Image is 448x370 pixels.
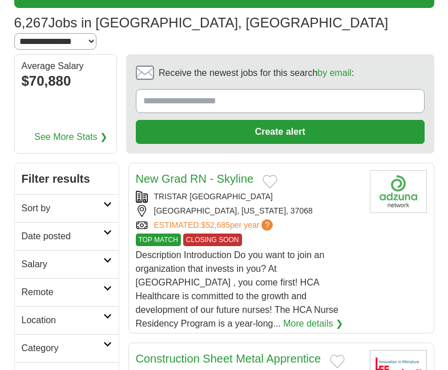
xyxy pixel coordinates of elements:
[136,352,321,365] a: Construction Sheet Metal Apprentice
[283,317,343,331] a: More details ❯
[22,285,103,299] h2: Remote
[22,202,103,215] h2: Sort by
[136,172,254,185] a: New Grad RN - Skyline
[330,355,345,368] button: Add to favorite jobs
[22,313,103,327] h2: Location
[15,306,119,334] a: Location
[14,15,389,30] h1: Jobs in [GEOGRAPHIC_DATA], [GEOGRAPHIC_DATA]
[136,234,181,246] span: TOP MATCH
[136,205,361,217] div: [GEOGRAPHIC_DATA], [US_STATE], 37068
[183,234,242,246] span: CLOSING SOON
[201,220,230,230] span: $52,685
[15,194,119,222] a: Sort by
[22,230,103,243] h2: Date posted
[34,130,107,144] a: See More Stats ❯
[22,71,110,91] div: $70,880
[22,258,103,271] h2: Salary
[14,13,49,33] span: 6,267
[159,66,354,80] span: Receive the newest jobs for this search :
[15,334,119,362] a: Category
[15,250,119,278] a: Salary
[22,62,110,71] div: Average Salary
[15,278,119,306] a: Remote
[154,219,276,231] a: ESTIMATED:$52,685per year?
[370,170,427,213] img: Company logo
[15,222,119,250] a: Date posted
[317,68,352,78] a: by email
[261,219,273,231] span: ?
[15,163,119,194] h2: Filter results
[136,120,425,144] button: Create alert
[263,175,277,188] button: Add to favorite jobs
[136,250,338,328] span: Description Introduction Do you want to join an organization that invests in you? At [GEOGRAPHIC_...
[22,341,103,355] h2: Category
[136,191,361,203] div: TRISTAR [GEOGRAPHIC_DATA]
